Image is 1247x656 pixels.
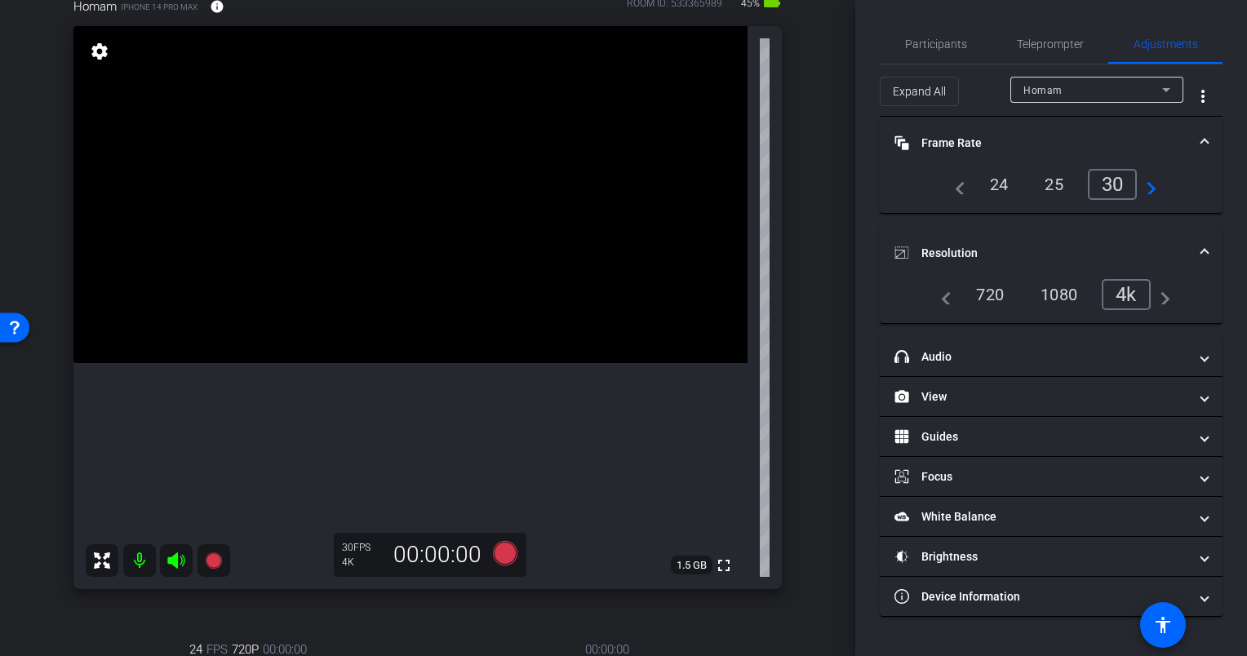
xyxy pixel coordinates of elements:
[671,556,712,575] span: 1.5 GB
[1032,171,1076,198] div: 25
[342,556,383,569] div: 4K
[880,169,1223,213] div: Frame Rate
[1028,281,1089,308] div: 1080
[1183,77,1223,116] button: More Options for Adjustments Panel
[894,135,1188,152] mat-panel-title: Frame Rate
[1088,169,1138,200] div: 30
[880,457,1223,496] mat-expansion-panel-header: Focus
[1193,86,1213,106] mat-icon: more_vert
[894,588,1188,605] mat-panel-title: Device Information
[880,77,959,106] button: Expand All
[1017,38,1084,50] span: Teleprompter
[1023,85,1063,96] span: Homam
[905,38,967,50] span: Participants
[894,468,1188,485] mat-panel-title: Focus
[978,171,1021,198] div: 24
[1137,175,1156,194] mat-icon: navigate_next
[894,508,1188,525] mat-panel-title: White Balance
[383,541,492,569] div: 00:00:00
[342,541,383,554] div: 30
[894,548,1188,565] mat-panel-title: Brightness
[1134,38,1198,50] span: Adjustments
[880,577,1223,616] mat-expansion-panel-header: Device Information
[894,348,1188,366] mat-panel-title: Audio
[880,279,1223,323] div: Resolution
[894,388,1188,406] mat-panel-title: View
[964,281,1016,308] div: 720
[932,285,952,304] mat-icon: navigate_before
[893,76,946,107] span: Expand All
[880,337,1223,376] mat-expansion-panel-header: Audio
[88,42,111,61] mat-icon: settings
[880,417,1223,456] mat-expansion-panel-header: Guides
[880,117,1223,169] mat-expansion-panel-header: Frame Rate
[353,542,371,553] span: FPS
[121,1,197,13] span: iPhone 14 Pro Max
[880,377,1223,416] mat-expansion-panel-header: View
[880,497,1223,536] mat-expansion-panel-header: White Balance
[880,537,1223,576] mat-expansion-panel-header: Brightness
[1102,279,1151,310] div: 4k
[894,428,1188,445] mat-panel-title: Guides
[1153,615,1173,635] mat-icon: accessibility
[880,227,1223,279] mat-expansion-panel-header: Resolution
[1151,285,1170,304] mat-icon: navigate_next
[714,556,734,575] mat-icon: fullscreen
[894,245,1188,262] mat-panel-title: Resolution
[946,175,965,194] mat-icon: navigate_before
